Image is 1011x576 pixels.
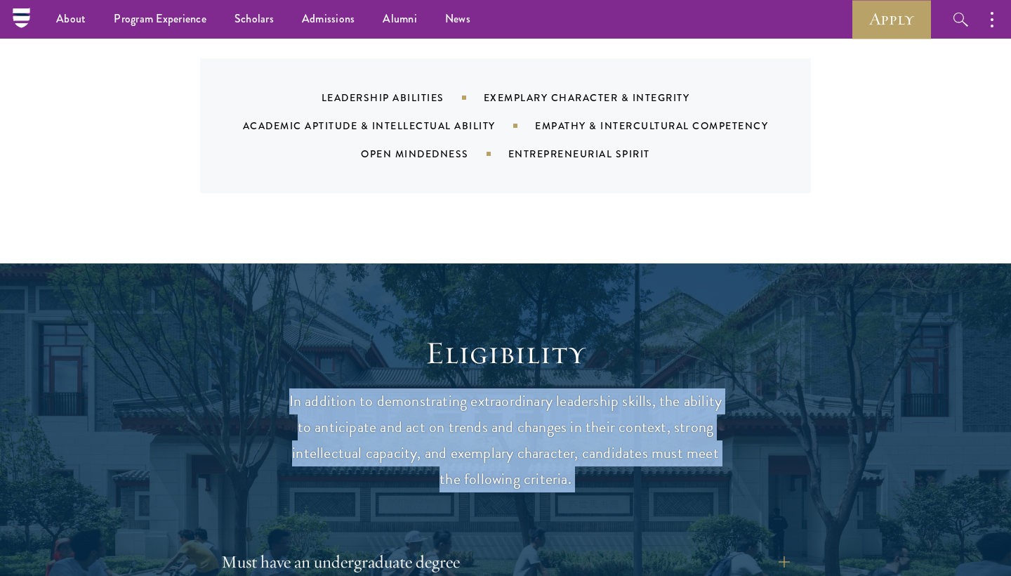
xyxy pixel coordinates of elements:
[288,388,723,492] p: In addition to demonstrating extraordinary leadership skills, the ability to anticipate and act o...
[535,119,803,133] div: Empathy & Intercultural Competency
[484,91,725,105] div: Exemplary Character & Integrity
[288,334,723,373] h2: Eligibility
[508,147,685,161] div: Entrepreneurial Spirit
[361,147,508,161] div: Open Mindedness
[322,91,484,105] div: Leadership Abilities
[243,119,535,133] div: Academic Aptitude & Intellectual Ability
